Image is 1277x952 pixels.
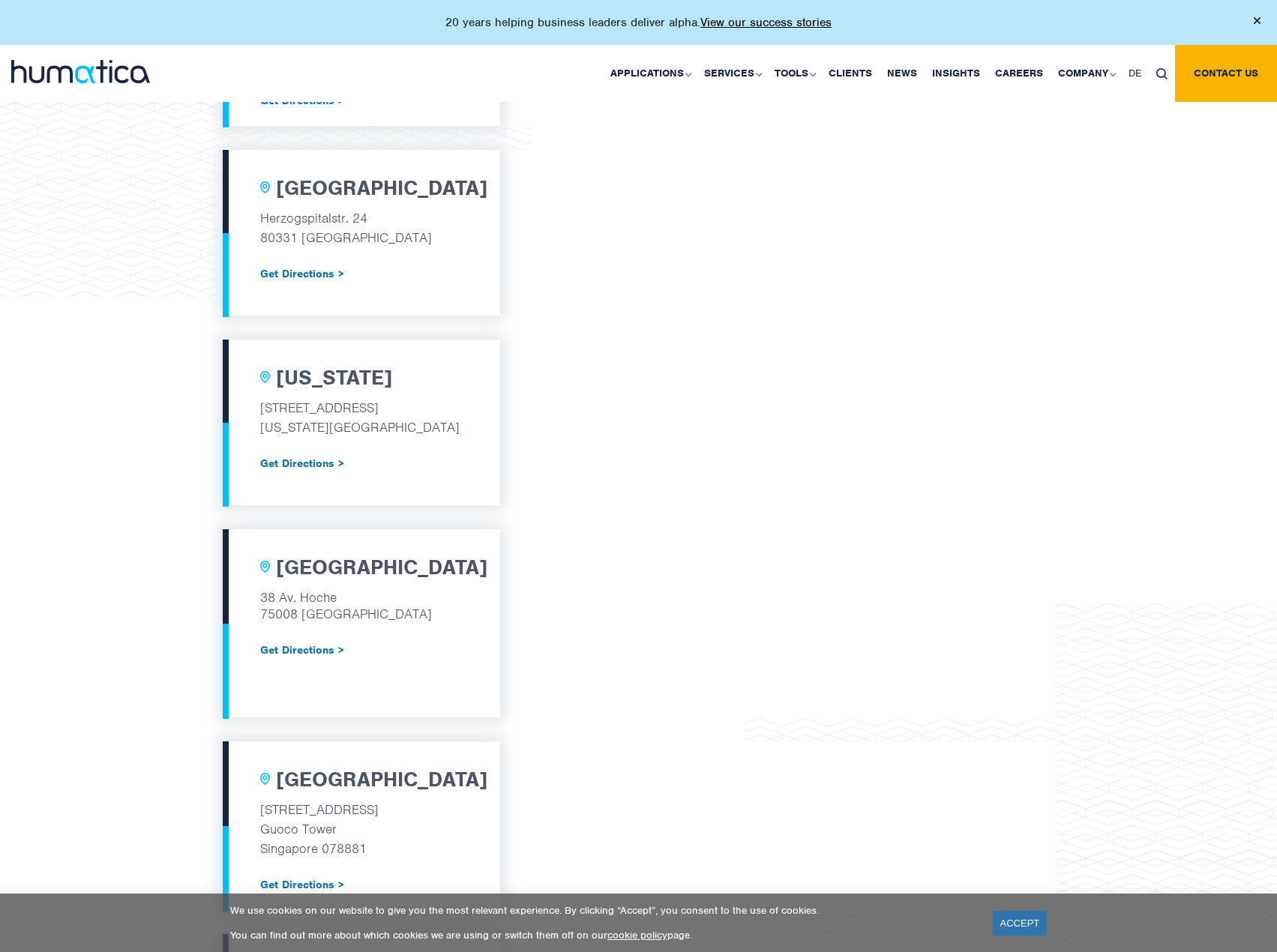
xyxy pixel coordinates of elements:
[276,176,487,202] h2: [GEOGRAPHIC_DATA]
[603,45,697,102] a: Applications
[925,45,988,102] a: Insights
[260,228,463,247] p: 80331 [GEOGRAPHIC_DATA]
[230,904,974,917] p: We use cookies on our website to give you the most relevant experience. By clicking “Accept”, you...
[260,268,463,280] a: Get Directions >
[260,418,463,437] p: [US_STATE][GEOGRAPHIC_DATA]
[1129,67,1141,79] span: DE
[993,911,1048,936] a: ACCEPT
[1175,45,1277,102] a: Contact us
[260,398,463,418] p: [STREET_ADDRESS]
[276,555,487,581] h2: [GEOGRAPHIC_DATA]
[821,45,880,102] a: Clients
[1156,68,1168,79] img: search_icon
[767,45,821,102] a: Tools
[276,768,487,793] h2: [GEOGRAPHIC_DATA]
[697,45,767,102] a: Services
[276,366,392,391] h2: [US_STATE]
[445,15,832,30] p: 20 years helping business leaders deliver alpha.
[260,457,463,469] a: Get Directions >
[260,644,463,656] a: Get Directions >
[988,45,1051,102] a: Careers
[11,60,150,83] img: logo
[607,929,667,942] a: cookie policy
[1051,45,1121,102] a: Company
[260,94,463,106] a: Get Directions >
[1121,45,1149,102] a: DE
[260,879,463,891] a: Get Directions >
[260,588,463,624] p: 38 Av. Hoche 75008 [GEOGRAPHIC_DATA]
[260,839,463,858] p: Singapore 078881
[700,15,832,30] a: View our success stories
[260,819,463,839] p: Guoco Tower
[260,208,463,228] p: Herzogspitalstr. 24
[260,800,463,819] p: [STREET_ADDRESS]
[880,45,925,102] a: News
[230,929,974,942] p: You can find out more about which cookies we are using or switch them off on our page.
